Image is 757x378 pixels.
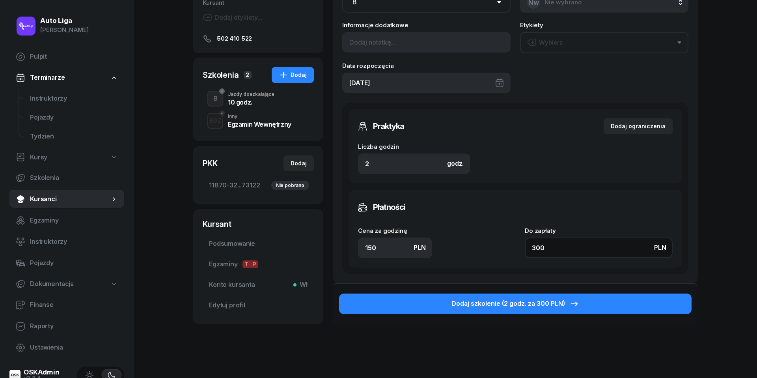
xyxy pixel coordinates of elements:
a: Raporty [9,317,124,336]
span: Pojazdy [30,258,118,268]
div: Wybierz [527,37,563,48]
div: B [210,92,221,105]
span: Szkolenia [30,173,118,183]
span: Dokumentacja [30,279,74,289]
span: Finanse [30,300,118,310]
a: Pulpit [9,47,124,66]
a: Pojazdy [9,254,124,273]
span: Podsumowanie [209,239,308,249]
button: Dodaj [283,155,314,171]
a: Tydzień [24,127,124,146]
button: Dodaj ograniczenia [604,118,673,134]
div: Inny [228,114,291,119]
span: Tydzień [30,131,118,142]
span: Kursanci [30,194,110,204]
input: 0 [358,153,470,174]
span: Edytuj profil [209,300,308,311]
a: Szkolenia [9,168,124,187]
span: Konto kursanta [209,280,308,290]
button: Dodaj szkolenie (2 godz. za 300 PLN) [339,294,692,314]
div: Dodaj [291,159,307,168]
a: Terminarze [9,69,124,87]
span: 502 410 522 [217,34,252,43]
div: Dodaj [279,70,307,80]
a: Egzaminy [9,211,124,230]
div: [PERSON_NAME] [40,25,89,35]
a: Kursanci [9,190,124,209]
a: Dokumentacja [9,275,124,293]
div: Szkolenia [203,69,239,80]
a: 11870-32...73122Nie pobrano [203,176,314,195]
div: Kursant [203,219,314,230]
span: Terminarze [30,73,65,83]
div: Nie pobrano [271,181,309,190]
span: 11870-32...73122 [209,180,308,191]
a: Pojazdy [24,108,124,127]
a: Edytuj profil [203,296,314,315]
h3: Praktyka [373,120,404,133]
div: Egzamin Wewnętrzny [228,121,291,127]
div: Auto Liga [40,17,89,24]
span: Egzaminy [209,259,308,269]
a: Finanse [9,296,124,314]
button: Dodaj [272,67,314,83]
span: P [250,260,258,268]
input: Dodaj notatkę... [342,32,511,52]
div: 10 godz. [228,99,274,105]
div: Dodaj szkolenie (2 godz. za 300 PLN) [451,299,579,309]
a: Ustawienia [9,338,124,357]
span: Wł [296,280,308,290]
div: PKK [203,158,218,169]
button: Wybierz [520,32,688,53]
a: Podsumowanie [203,234,314,253]
a: Instruktorzy [24,89,124,108]
a: Konto kursantaWł [203,275,314,294]
button: Dodaj etykiety... [203,13,262,22]
span: Raporty [30,321,118,331]
a: EgzaminyTP [203,255,314,274]
input: 0 [525,238,673,258]
input: 0 [358,238,432,258]
span: T [242,260,250,268]
button: BJazdy doszkalające10 godz. [203,88,314,110]
h3: Płatności [373,201,405,213]
span: 2 [244,71,252,79]
div: Dodaj ograniczenia [611,122,666,131]
span: Instruktorzy [30,237,118,247]
button: EGZInnyEgzamin Wewnętrzny [203,110,314,132]
div: OSKAdmin [24,369,60,376]
span: Ustawienia [30,342,118,353]
span: Instruktorzy [30,94,118,104]
span: Kursy [30,152,47,163]
div: Jazdy doszkalające [228,92,274,97]
div: EGZ [206,116,224,125]
span: Pojazdy [30,112,118,123]
a: Instruktorzy [9,232,124,251]
a: Kursy [9,148,124,167]
a: 502 410 522 [203,34,314,43]
button: EGZ [207,113,223,129]
button: B [207,91,223,107]
span: Egzaminy [30,215,118,226]
span: Pulpit [30,52,118,62]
